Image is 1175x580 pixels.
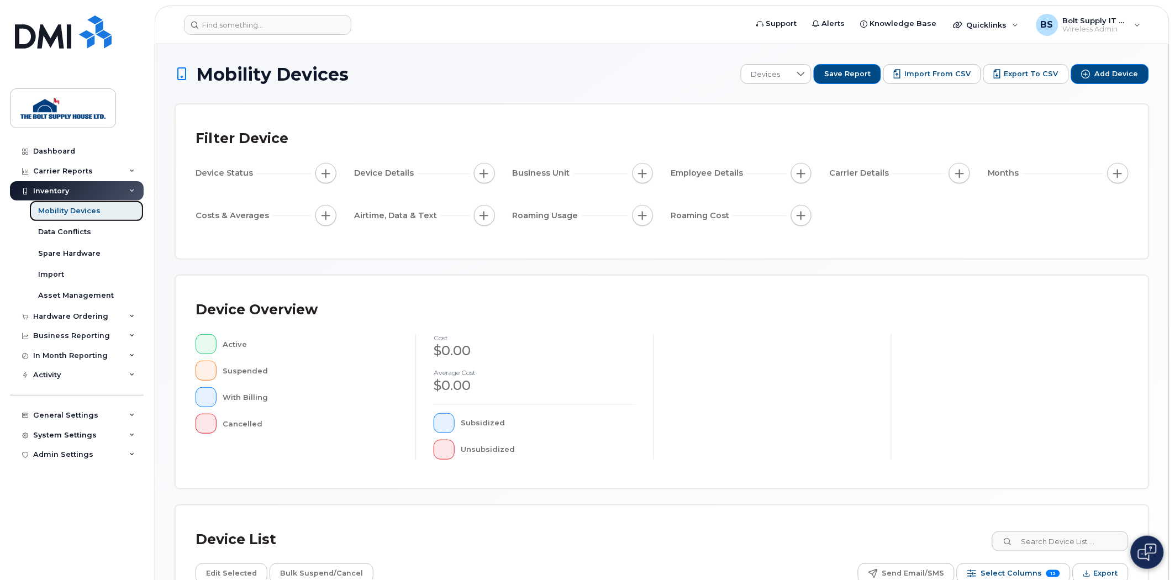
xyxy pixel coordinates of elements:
span: Device Status [196,167,256,179]
span: Business Unit [513,167,573,179]
span: Carrier Details [829,167,892,179]
div: $0.00 [434,376,635,395]
h4: Average cost [434,369,635,376]
button: Save Report [814,64,881,84]
div: Filter Device [196,124,288,153]
span: Roaming Cost [671,210,733,222]
span: Import from CSV [904,69,971,79]
button: Import from CSV [883,64,981,84]
div: Device List [196,525,276,554]
span: 12 [1046,570,1060,577]
button: Add Device [1071,64,1149,84]
span: Costs & Averages [196,210,272,222]
button: Export to CSV [983,64,1069,84]
span: Devices [741,65,791,85]
div: Device Overview [196,296,318,324]
span: Airtime, Data & Text [354,210,440,222]
div: Suspended [223,361,398,381]
span: Add Device [1095,69,1139,79]
span: Employee Details [671,167,746,179]
h4: cost [434,334,635,341]
span: Device Details [354,167,417,179]
span: Months [988,167,1023,179]
div: Cancelled [223,414,398,434]
div: $0.00 [434,341,635,360]
span: Save Report [824,69,871,79]
div: Unsubsidized [461,440,636,460]
img: Open chat [1138,544,1157,561]
div: Subsidized [461,413,636,433]
div: Active [223,334,398,354]
span: Roaming Usage [513,210,582,222]
span: Mobility Devices [196,65,349,84]
input: Search Device List ... [992,531,1129,551]
span: Export to CSV [1004,69,1058,79]
div: With Billing [223,387,398,407]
